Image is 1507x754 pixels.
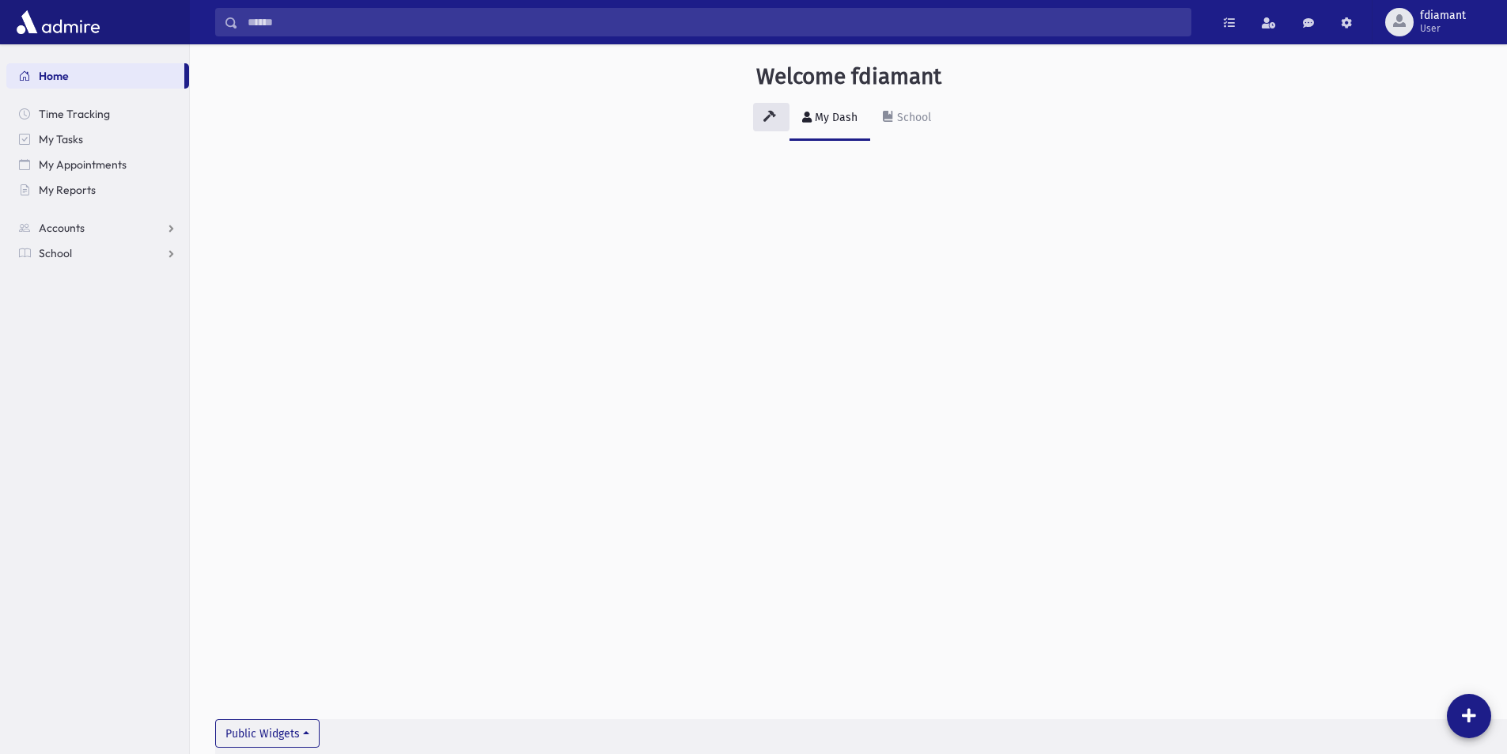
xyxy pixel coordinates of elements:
span: fdiamant [1420,9,1466,22]
a: My Reports [6,177,189,203]
input: Search [238,8,1191,36]
h3: Welcome fdiamant [756,63,941,90]
a: My Tasks [6,127,189,152]
span: Time Tracking [39,107,110,121]
a: Accounts [6,215,189,241]
button: Public Widgets [215,719,320,748]
a: Home [6,63,184,89]
span: Accounts [39,221,85,235]
span: My Appointments [39,157,127,172]
span: My Tasks [39,132,83,146]
span: User [1420,22,1466,35]
div: School [894,111,931,124]
span: My Reports [39,183,96,197]
img: AdmirePro [13,6,104,38]
span: School [39,246,72,260]
a: My Dash [789,97,870,141]
a: Time Tracking [6,101,189,127]
a: School [6,241,189,266]
span: Home [39,69,69,83]
div: My Dash [812,111,858,124]
a: My Appointments [6,152,189,177]
a: School [870,97,944,141]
